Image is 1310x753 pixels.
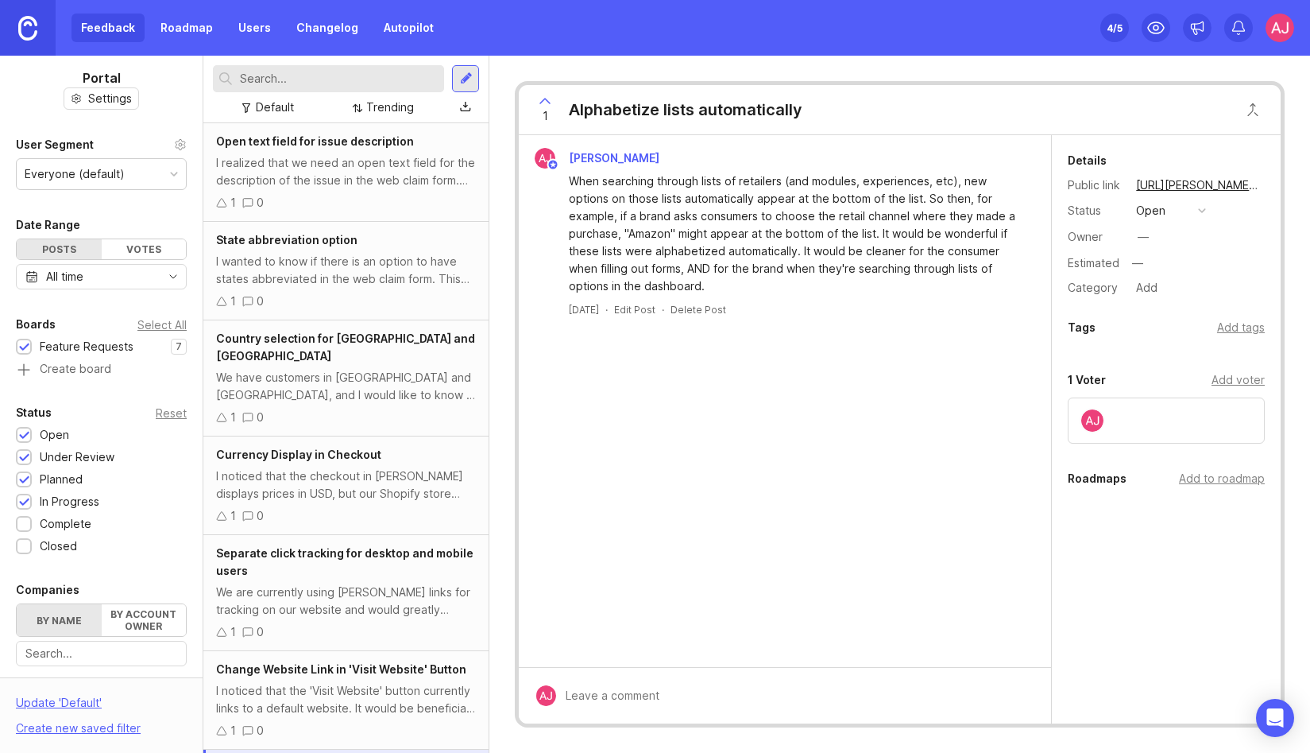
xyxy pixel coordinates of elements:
div: Date Range [16,215,80,235]
div: I realized that we need an open text field for the description of the issue in the web claim form... [216,154,476,189]
div: — [1138,228,1149,246]
a: Currency Display in CheckoutI noticed that the checkout in [PERSON_NAME] displays prices in USD, ... [203,437,489,535]
span: State abbreviation option [216,233,357,246]
div: We have customers in [GEOGRAPHIC_DATA] and [GEOGRAPHIC_DATA], and I would like to know if they ca... [216,369,476,404]
div: 0 [257,409,264,426]
div: I noticed that the 'Visit Website' button currently links to a default website. It would be benef... [216,682,476,717]
a: Users [229,14,280,42]
input: Search... [25,645,177,662]
div: Add [1131,278,1162,298]
span: Country selection for [GEOGRAPHIC_DATA] and [GEOGRAPHIC_DATA] [216,332,475,363]
div: Under Review [40,448,114,466]
div: Boards [16,315,56,334]
div: Owner [1068,228,1123,246]
div: 0 [257,194,264,212]
div: Companies [16,580,79,600]
div: In Progress [40,493,99,510]
div: User Segment [16,135,94,154]
img: Canny Home [18,16,37,41]
div: Default [256,99,294,116]
div: Reset [156,409,187,417]
a: Add [1123,278,1162,298]
div: 1 Voter [1068,371,1106,390]
div: We are currently using [PERSON_NAME] links for tracking on our website and would greatly benefit ... [216,584,476,619]
div: I wanted to know if there is an option to have states abbreviated in the web claim form. This wou... [216,253,476,288]
a: Country selection for [GEOGRAPHIC_DATA] and [GEOGRAPHIC_DATA]We have customers in [GEOGRAPHIC_DAT... [203,320,489,437]
div: Planned [40,471,83,488]
span: Change Website Link in 'Visit Website' Button [216,662,466,676]
div: Status [1068,202,1123,219]
a: [URL][PERSON_NAME][DOMAIN_NAME][PERSON_NAME] [1131,175,1265,196]
h1: Portal [83,68,121,87]
div: Edit Post [614,303,655,316]
div: I noticed that the checkout in [PERSON_NAME] displays prices in USD, but our Shopify store operat... [216,468,476,503]
label: By name [17,604,102,636]
div: Closed [40,538,77,555]
div: 1 [230,293,236,310]
div: Public link [1068,177,1123,194]
div: Create new saved filter [16,720,141,737]
div: Status [16,403,52,422]
label: By account owner [102,604,187,636]
div: Roadmaps [1068,469,1126,488]
div: Delete Post [670,303,726,316]
div: 0 [257,623,264,641]
button: Settings [64,87,139,110]
img: AJ Hoke [1081,409,1103,432]
p: 7 [176,340,182,353]
svg: toggle icon [160,270,186,283]
div: Complete [40,515,91,533]
a: Autopilot [374,14,443,42]
div: 1 [230,194,236,212]
div: Add voter [1211,371,1265,389]
a: Create board [16,363,187,378]
div: When searching through lists of retailers (and modules, experiences, etc), new options on those l... [569,173,1019,295]
span: Separate click tracking for desktop and mobile users [216,546,473,577]
div: Category [1068,279,1123,297]
div: 1 [230,409,236,426]
div: Tags [1068,318,1096,337]
span: Currency Display in Checkout [216,448,381,461]
div: Add to roadmap [1179,470,1265,487]
div: open [1136,202,1165,219]
div: Votes [102,239,187,259]
span: Settings [88,91,132,107]
div: Estimated [1068,258,1119,269]
a: Roadmap [151,14,222,42]
button: 4/5 [1100,14,1129,42]
div: Alphabetize lists automatically [569,99,802,121]
div: · [662,303,664,316]
a: Change Website Link in 'Visit Website' ButtonI noticed that the 'Visit Website' button currently ... [203,651,489,750]
div: Add tags [1217,319,1265,336]
span: [PERSON_NAME] [569,151,659,165]
div: Posts [17,239,102,259]
span: Open text field for issue description [216,134,414,148]
div: 0 [257,293,264,310]
div: Trending [366,99,414,116]
div: Open Intercom Messenger [1256,699,1294,737]
div: 0 [257,507,264,525]
a: State abbreviation optionI wanted to know if there is an option to have states abbreviated in the... [203,222,489,320]
img: AJ Hoke [1266,14,1294,42]
span: 1 [543,107,548,125]
div: Open [40,426,69,444]
div: All time [46,268,83,285]
div: — [1127,253,1148,274]
button: Close button [1237,94,1269,126]
div: Select All [137,320,187,329]
img: AJ Hoke [535,685,556,706]
img: member badge [547,159,559,171]
div: 1 [230,722,236,739]
div: Feature Requests [40,338,133,355]
a: Open text field for issue descriptionI realized that we need an open text field for the descripti... [203,123,489,222]
a: AJ Hoke[PERSON_NAME] [525,148,672,169]
a: Changelog [287,14,368,42]
div: · [605,303,608,316]
a: Separate click tracking for desktop and mobile usersWe are currently using [PERSON_NAME] links fo... [203,535,489,651]
div: Everyone (default) [25,165,125,183]
div: Details [1068,151,1107,170]
div: 0 [257,722,264,739]
img: AJ Hoke [535,148,555,169]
